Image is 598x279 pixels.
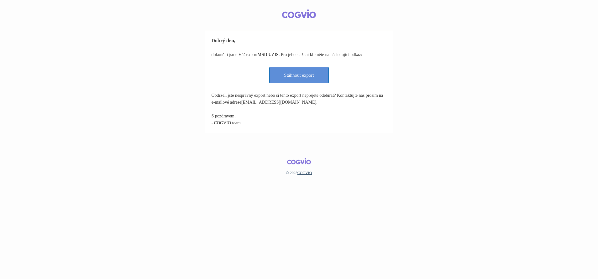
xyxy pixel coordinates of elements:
td: © 2025 [205,158,393,176]
strong: MSD UZIS [258,52,279,57]
a: Stáhnout export [269,67,329,83]
b: Dobrý den, [212,38,235,43]
td: dokončili jsme Váš export . Pro jeho stažení klikněte na následující odkaz: Obdrželi jste nespráv... [212,37,387,127]
img: COGVIO [282,9,316,18]
a: [EMAIL_ADDRESS][DOMAIN_NAME] [241,100,317,105]
img: COGVIO [287,158,311,164]
a: COGVIO [297,171,312,175]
